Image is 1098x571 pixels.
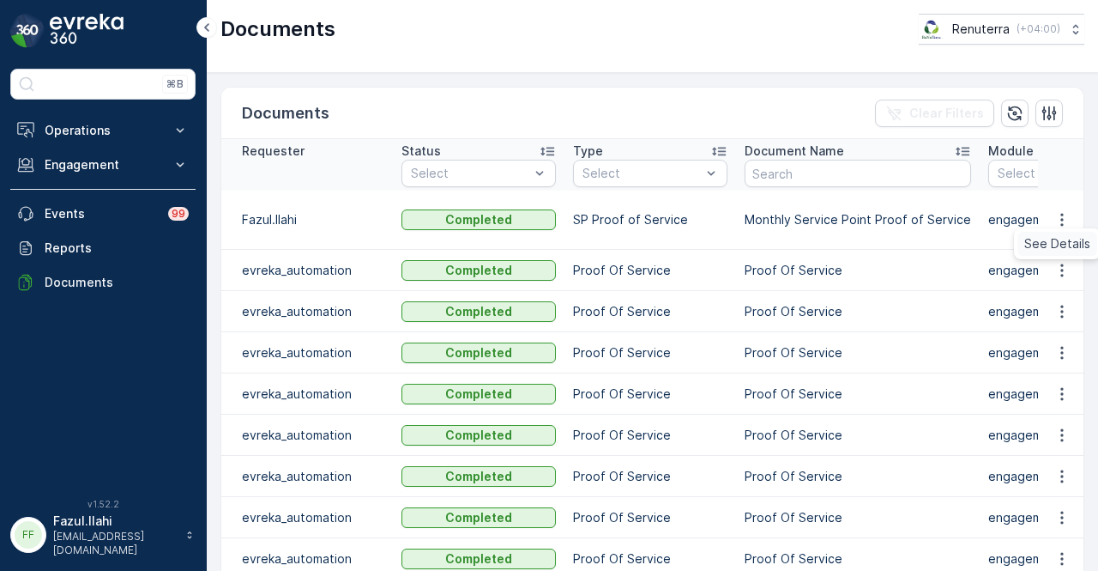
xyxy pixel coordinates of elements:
[242,262,384,279] p: evreka_automation
[10,265,196,300] a: Documents
[445,468,512,485] p: Completed
[411,165,529,182] p: Select
[242,211,384,228] p: Fazul.Ilahi
[242,550,384,568] p: evreka_automation
[242,427,384,444] p: evreka_automation
[582,165,701,182] p: Select
[242,303,384,320] p: evreka_automation
[745,303,971,320] p: Proof Of Service
[573,262,727,279] p: Proof Of Service
[745,262,971,279] p: Proof Of Service
[445,303,512,320] p: Completed
[172,207,185,221] p: 99
[401,384,556,404] button: Completed
[445,427,512,444] p: Completed
[875,100,994,127] button: Clear Filters
[10,499,196,509] span: v 1.52.2
[401,210,556,230] button: Completed
[10,14,45,48] img: logo
[573,427,727,444] p: Proof Of Service
[220,15,335,43] p: Documents
[573,143,603,160] p: Type
[573,509,727,526] p: Proof Of Service
[242,101,329,125] p: Documents
[745,427,971,444] p: Proof Of Service
[445,211,512,228] p: Completed
[15,521,42,549] div: FF
[988,143,1034,160] p: Module
[242,386,384,403] p: evreka_automation
[445,509,512,526] p: Completed
[952,21,1010,38] p: Renuterra
[1024,235,1090,252] span: See Details
[10,197,196,231] a: Events99
[1017,22,1060,36] p: ( +04:00 )
[745,550,971,568] p: Proof Of Service
[745,509,971,526] p: Proof Of Service
[45,122,161,139] p: Operations
[242,509,384,526] p: evreka_automation
[445,344,512,361] p: Completed
[50,14,124,48] img: logo_dark-DEwI_e13.png
[242,344,384,361] p: evreka_automation
[745,468,971,485] p: Proof Of Service
[745,160,971,187] input: Search
[909,105,984,122] p: Clear Filters
[401,507,556,528] button: Completed
[10,513,196,557] button: FFFazul.Ilahi[EMAIL_ADDRESS][DOMAIN_NAME]
[45,274,189,291] p: Documents
[53,530,177,557] p: [EMAIL_ADDRESS][DOMAIN_NAME]
[242,468,384,485] p: evreka_automation
[45,240,189,257] p: Reports
[445,262,512,279] p: Completed
[166,77,184,91] p: ⌘B
[445,550,512,568] p: Completed
[573,550,727,568] p: Proof Of Service
[401,301,556,322] button: Completed
[401,425,556,446] button: Completed
[573,344,727,361] p: Proof Of Service
[401,343,556,363] button: Completed
[919,14,1084,45] button: Renuterra(+04:00)
[573,386,727,403] p: Proof Of Service
[242,143,305,160] p: Requester
[573,303,727,320] p: Proof Of Service
[745,344,971,361] p: Proof Of Service
[745,211,971,228] p: Monthly Service Point Proof of Service
[745,386,971,403] p: Proof Of Service
[10,231,196,265] a: Reports
[53,513,177,530] p: Fazul.Ilahi
[401,549,556,569] button: Completed
[573,211,727,228] p: SP Proof of Service
[573,468,727,485] p: Proof Of Service
[745,143,844,160] p: Document Name
[401,466,556,487] button: Completed
[45,156,161,173] p: Engagement
[445,386,512,403] p: Completed
[401,143,441,160] p: Status
[401,260,556,281] button: Completed
[10,148,196,182] button: Engagement
[919,20,945,39] img: Screenshot_2024-07-26_at_13.33.01.png
[1017,232,1097,256] a: See Details
[45,205,158,222] p: Events
[10,113,196,148] button: Operations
